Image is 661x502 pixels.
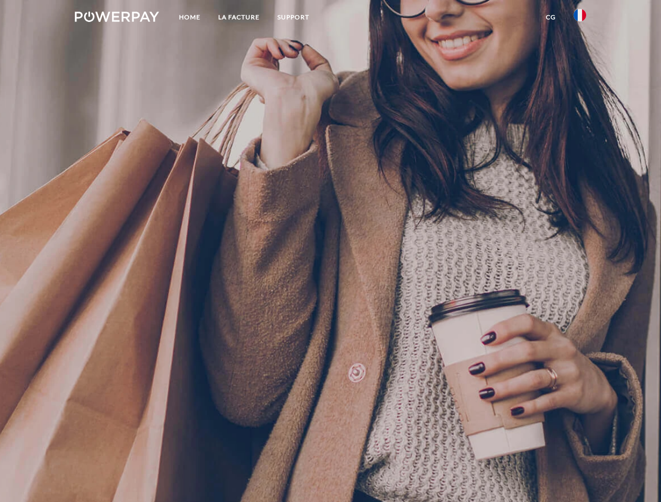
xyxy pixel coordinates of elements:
[537,8,565,27] a: CG
[268,8,318,27] a: Support
[170,8,209,27] a: Home
[75,12,159,22] img: logo-powerpay-white.svg
[574,9,586,21] img: fr
[209,8,268,27] a: LA FACTURE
